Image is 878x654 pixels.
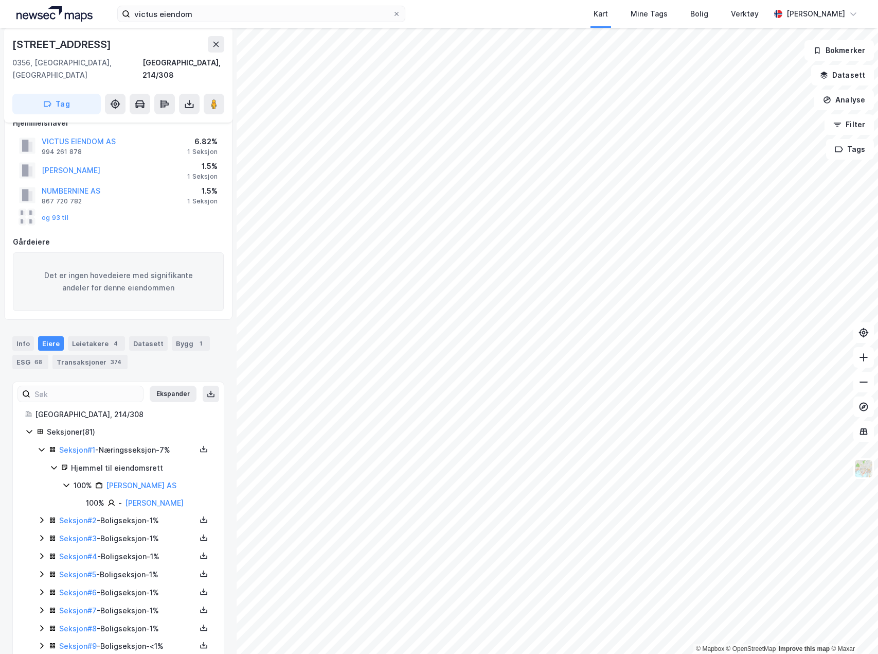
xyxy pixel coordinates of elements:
a: Seksjon#9 [59,642,97,650]
div: Leietakere [68,336,125,351]
a: Seksjon#7 [59,606,97,615]
iframe: Chat Widget [827,605,878,654]
div: 1 [195,338,206,349]
div: - Næringsseksjon - 7% [59,444,196,456]
div: Datasett [129,336,168,351]
div: Seksjoner ( 81 ) [47,426,211,438]
div: [STREET_ADDRESS] [12,36,113,53]
button: Filter [825,114,874,135]
div: 100% [86,497,104,509]
button: Tag [12,94,101,114]
div: Bolig [690,8,708,20]
a: [PERSON_NAME] [125,498,184,507]
div: Transaksjoner [52,355,128,369]
div: - [118,497,122,509]
div: 374 [109,357,123,367]
a: Improve this map [779,645,830,652]
div: - Boligseksjon - <1% [59,640,196,652]
input: Søk [30,386,143,402]
div: 1 Seksjon [187,148,218,156]
div: Gårdeiere [13,236,224,248]
a: OpenStreetMap [726,645,776,652]
img: Z [854,459,873,478]
div: ESG [12,355,48,369]
div: [GEOGRAPHIC_DATA], 214/308 [142,57,224,81]
div: 1.5% [187,160,218,173]
div: Info [12,336,34,351]
div: - Boligseksjon - 1% [59,587,196,599]
div: Hjemmelshaver [13,117,224,129]
div: 68 [32,357,44,367]
button: Bokmerker [804,40,874,61]
a: Seksjon#3 [59,534,97,543]
input: Søk på adresse, matrikkel, gårdeiere, leietakere eller personer [130,6,392,22]
div: - Boligseksjon - 1% [59,514,196,527]
div: 4 [111,338,121,349]
a: Seksjon#2 [59,516,97,525]
div: Det er ingen hovedeiere med signifikante andeler for denne eiendommen [13,252,224,311]
div: - Boligseksjon - 1% [59,569,196,581]
div: [GEOGRAPHIC_DATA], 214/308 [35,408,211,421]
button: Ekspander [150,386,196,402]
button: Tags [826,139,874,160]
div: - Boligseksjon - 1% [59,605,196,617]
div: 100% [74,479,92,492]
div: - Boligseksjon - 1% [59,623,196,635]
div: Verktøy [731,8,759,20]
div: 0356, [GEOGRAPHIC_DATA], [GEOGRAPHIC_DATA] [12,57,142,81]
button: Datasett [811,65,874,85]
div: 994 261 878 [42,148,82,156]
div: 867 720 782 [42,197,82,205]
div: Bygg [172,336,210,351]
div: [PERSON_NAME] [786,8,845,20]
div: - Boligseksjon - 1% [59,550,196,563]
div: 1 Seksjon [187,173,218,181]
a: Seksjon#1 [59,445,95,454]
img: logo.a4113a55bc3d86da70a041830d287a7e.svg [16,6,93,22]
div: 1.5% [187,185,218,197]
a: Seksjon#6 [59,588,97,597]
div: - Boligseksjon - 1% [59,532,196,545]
div: Hjemmel til eiendomsrett [71,462,211,474]
div: Mine Tags [631,8,668,20]
a: Seksjon#8 [59,624,97,633]
button: Analyse [814,90,874,110]
a: Seksjon#5 [59,570,96,579]
div: Eiere [38,336,64,351]
a: Seksjon#4 [59,552,97,561]
a: [PERSON_NAME] AS [106,481,176,490]
a: Mapbox [696,645,724,652]
div: 6.82% [187,135,218,148]
div: Kart [594,8,608,20]
div: 1 Seksjon [187,197,218,205]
